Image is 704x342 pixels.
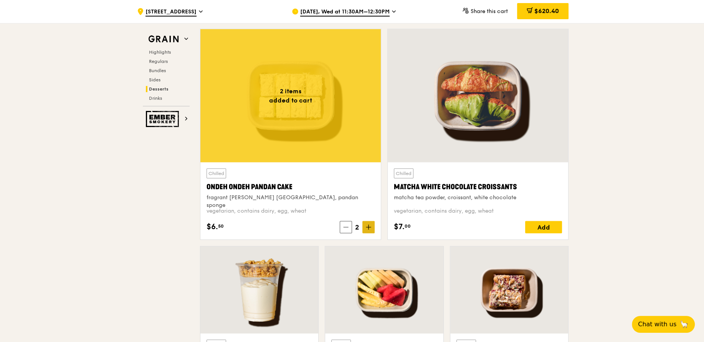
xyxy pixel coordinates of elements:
[394,182,562,192] div: Matcha White Chocolate Croissants
[638,320,676,329] span: Chat with us
[525,221,562,233] div: Add
[207,221,218,233] span: $6.
[149,68,166,73] span: Bundles
[207,169,226,178] div: Chilled
[394,207,562,215] div: vegetarian, contains dairy, egg, wheat
[207,207,375,215] div: vegetarian, contains dairy, egg, wheat
[149,96,162,101] span: Drinks
[149,86,169,92] span: Desserts
[352,222,362,233] span: 2
[632,316,695,333] button: Chat with us🦙
[149,77,160,83] span: Sides
[146,111,181,127] img: Ember Smokery web logo
[394,221,405,233] span: $7.
[218,223,224,229] span: 50
[300,8,390,17] span: [DATE], Wed at 11:30AM–12:30PM
[149,59,168,64] span: Regulars
[394,194,562,202] div: matcha tea powder, croissant, white chocolate
[394,169,413,178] div: Chilled
[405,223,411,229] span: 00
[534,7,559,15] span: $620.40
[145,8,197,17] span: [STREET_ADDRESS]
[679,320,689,329] span: 🦙
[471,8,508,15] span: Share this cart
[207,194,375,209] div: fragrant [PERSON_NAME] [GEOGRAPHIC_DATA], pandan sponge
[146,32,181,46] img: Grain web logo
[149,50,171,55] span: Highlights
[207,182,375,192] div: Ondeh Ondeh Pandan Cake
